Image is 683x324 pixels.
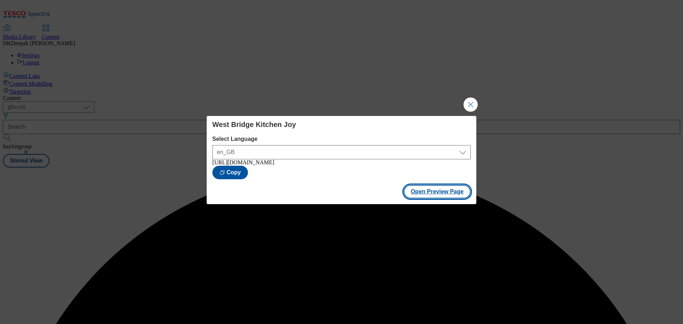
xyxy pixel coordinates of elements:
[212,166,248,179] button: Copy
[212,159,471,166] div: [URL][DOMAIN_NAME]
[207,116,476,204] div: Modal
[464,97,478,112] button: Close Modal
[212,136,471,142] label: Select Language
[212,120,471,129] h4: West Bridge Kitchen Joy
[404,185,471,198] button: Open Preview Page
